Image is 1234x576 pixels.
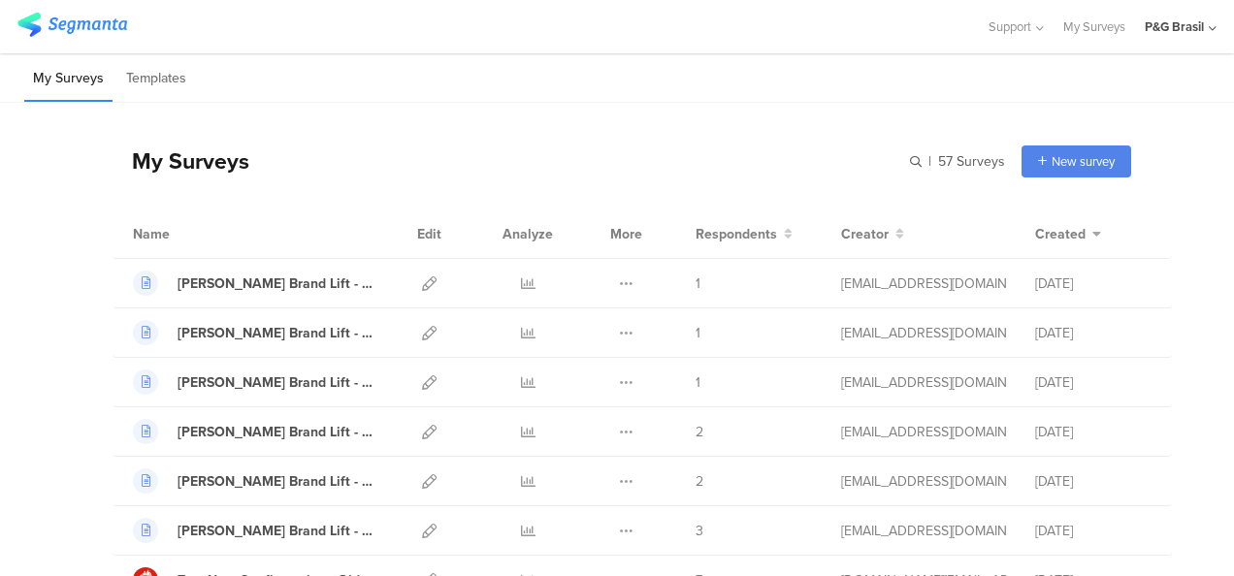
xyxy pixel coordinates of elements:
[133,271,379,296] a: [PERSON_NAME] Brand Lift - 02.03
[841,471,1006,492] div: sousamarques.g@pg.com
[841,521,1006,541] div: sousamarques.g@pg.com
[696,471,703,492] span: 2
[24,56,113,102] li: My Surveys
[133,320,379,345] a: [PERSON_NAME] Brand Lift - 02.02
[178,323,379,343] div: Vick Brand Lift - 02.02
[841,372,1006,393] div: sousamarques.g@pg.com
[938,151,1005,172] span: 57 Surveys
[133,224,249,244] div: Name
[1035,471,1152,492] div: [DATE]
[1035,224,1086,244] span: Created
[1052,152,1115,171] span: New survey
[841,224,904,244] button: Creator
[17,13,127,37] img: segmanta logo
[696,224,793,244] button: Respondents
[841,273,1006,294] div: sousamarques.g@pg.com
[499,209,557,258] div: Analyze
[925,151,934,172] span: |
[133,468,379,494] a: [PERSON_NAME] Brand Lift - 01.02
[178,471,379,492] div: Vick Brand Lift - 01.02
[1035,521,1152,541] div: [DATE]
[178,372,379,393] div: Vick Brand Lift - 02.01
[989,17,1031,36] span: Support
[696,323,700,343] span: 1
[696,224,777,244] span: Respondents
[605,209,647,258] div: More
[696,372,700,393] span: 1
[133,419,379,444] a: [PERSON_NAME] Brand Lift - 01.03
[696,422,703,442] span: 2
[696,521,703,541] span: 3
[1035,224,1101,244] button: Created
[1035,422,1152,442] div: [DATE]
[841,224,889,244] span: Creator
[1035,273,1152,294] div: [DATE]
[841,323,1006,343] div: sousamarques.g@pg.com
[696,273,700,294] span: 1
[117,56,195,102] li: Templates
[1035,323,1152,343] div: [DATE]
[133,518,379,543] a: [PERSON_NAME] Brand Lift - 01.01
[178,422,379,442] div: Vick Brand Lift - 01.03
[133,369,379,395] a: [PERSON_NAME] Brand Lift - 02.01
[1035,372,1152,393] div: [DATE]
[178,521,379,541] div: Vick Brand Lift - 01.01
[178,273,379,294] div: Vick Brand Lift - 02.03
[113,144,249,177] div: My Surveys
[841,422,1006,442] div: sousamarques.g@pg.com
[1145,17,1204,36] div: P&G Brasil
[408,209,450,258] div: Edit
